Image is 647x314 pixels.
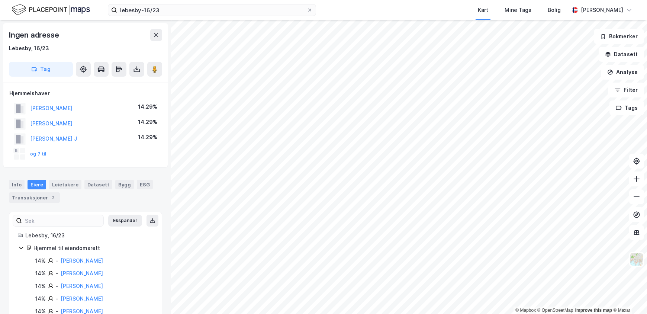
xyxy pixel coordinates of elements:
div: 14% [35,269,46,278]
div: - [56,256,58,265]
a: [PERSON_NAME] [61,283,103,289]
a: [PERSON_NAME] [61,270,103,276]
div: - [56,294,58,303]
div: Kart [478,6,488,15]
div: Info [9,180,25,189]
div: 14% [35,256,46,265]
div: Hjemmel til eiendomsrett [33,244,153,253]
div: Mine Tags [505,6,531,15]
button: Tag [9,62,73,77]
a: Mapbox [515,308,536,313]
div: Datasett [84,180,112,189]
button: Analyse [601,65,644,80]
div: Lebesby, 16/23 [25,231,153,240]
div: Leietakere [49,180,81,189]
div: Ingen adresse [9,29,60,41]
a: Improve this map [575,308,612,313]
div: Kontrollprogram for chat [610,278,647,314]
button: Datasett [599,47,644,62]
input: Søk på adresse, matrikkel, gårdeiere, leietakere eller personer [117,4,307,16]
button: Ekspander [108,215,142,227]
div: 14.29% [138,133,157,142]
img: logo.f888ab2527a4732fd821a326f86c7f29.svg [12,3,90,16]
a: [PERSON_NAME] [61,257,103,264]
a: OpenStreetMap [537,308,573,313]
button: Filter [608,83,644,97]
div: Bygg [115,180,134,189]
a: [PERSON_NAME] [61,295,103,302]
button: Bokmerker [594,29,644,44]
iframe: Chat Widget [610,278,647,314]
div: Eiere [28,180,46,189]
div: Lebesby, 16/23 [9,44,49,53]
div: 14% [35,282,46,291]
div: - [56,269,58,278]
div: 14% [35,294,46,303]
div: Transaksjoner [9,192,60,203]
button: Tags [609,100,644,115]
div: ESG [137,180,153,189]
div: 14.29% [138,118,157,126]
input: Søk [22,215,103,226]
div: Hjemmelshaver [9,89,162,98]
div: [PERSON_NAME] [581,6,623,15]
div: 2 [49,194,57,201]
div: 14.29% [138,102,157,111]
img: Z [630,252,644,266]
div: Bolig [548,6,561,15]
div: - [56,282,58,291]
